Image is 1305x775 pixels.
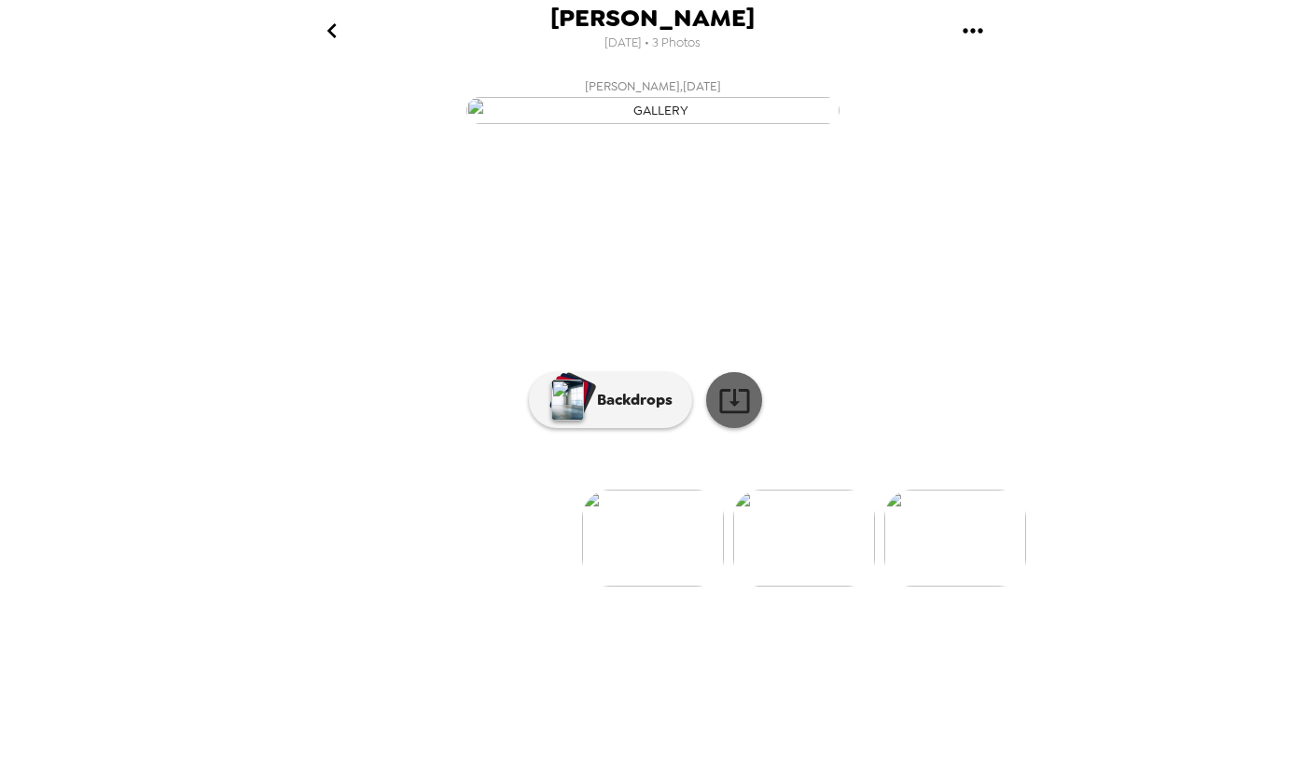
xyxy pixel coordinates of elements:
span: [DATE] • 3 Photos [604,31,701,56]
button: [PERSON_NAME],[DATE] [280,70,1026,130]
img: gallery [466,97,840,124]
span: [PERSON_NAME] [550,6,755,31]
p: Backdrops [588,389,673,411]
button: Backdrops [529,372,692,428]
img: gallery [733,490,875,587]
img: gallery [884,490,1026,587]
span: [PERSON_NAME] , [DATE] [585,76,721,97]
img: gallery [582,490,724,587]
